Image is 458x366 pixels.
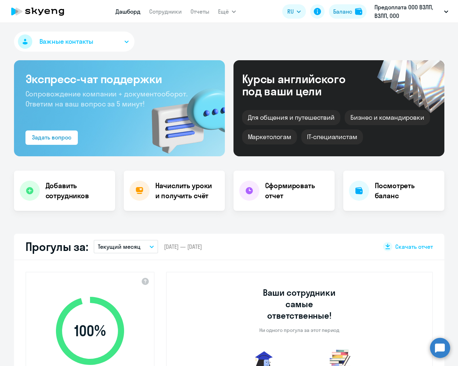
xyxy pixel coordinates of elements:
[374,3,441,20] p: Предоплата ООО ВЗЛП, ВЗЛП, ООО
[94,240,158,253] button: Текущий месяц
[242,110,341,125] div: Для общения и путешествий
[287,7,294,16] span: RU
[242,73,365,97] div: Курсы английского под ваши цели
[371,3,452,20] button: Предоплата ООО ВЗЛП, ВЗЛП, ООО
[39,37,93,46] span: Важные контакты
[345,110,430,125] div: Бизнес и командировки
[395,243,433,251] span: Скачать отчет
[25,89,188,108] span: Сопровождение компании + документооборот. Ответим на ваш вопрос за 5 минут!
[253,287,345,321] h3: Ваши сотрудники самые ответственные!
[155,181,218,201] h4: Начислить уроки и получить счёт
[333,7,352,16] div: Баланс
[164,243,202,251] span: [DATE] — [DATE]
[32,133,71,142] div: Задать вопрос
[46,181,109,201] h4: Добавить сотрудников
[242,129,297,144] div: Маркетологам
[190,8,209,15] a: Отчеты
[25,130,78,145] button: Задать вопрос
[25,72,213,86] h3: Экспресс-чат поддержки
[141,76,225,156] img: bg-img
[355,8,362,15] img: balance
[149,8,182,15] a: Сотрудники
[25,239,88,254] h2: Прогулы за:
[259,327,339,333] p: Ни одного прогула за этот период
[218,7,229,16] span: Ещё
[115,8,141,15] a: Дашборд
[375,181,439,201] h4: Посмотреть баланс
[265,181,329,201] h4: Сформировать отчет
[218,4,236,19] button: Ещё
[98,242,141,251] p: Текущий месяц
[301,129,363,144] div: IT-специалистам
[14,32,134,52] button: Важные контакты
[282,4,306,19] button: RU
[329,4,367,19] button: Балансbalance
[49,322,131,339] span: 100 %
